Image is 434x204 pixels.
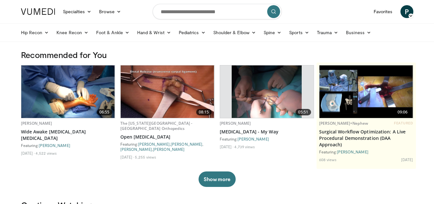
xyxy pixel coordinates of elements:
[319,121,368,126] a: [PERSON_NAME]+Nephew
[21,143,115,148] div: Featuring:
[220,65,314,118] a: 05:51
[337,150,368,154] a: [PERSON_NAME]
[395,109,410,115] span: 09:06
[319,149,413,154] div: Featuring:
[21,129,115,141] a: Wide Awake [MEDICAL_DATA] [MEDICAL_DATA]
[120,121,193,131] a: The [US_STATE][GEOGRAPHIC_DATA] - [GEOGRAPHIC_DATA] Orthopedics
[220,121,251,126] a: [PERSON_NAME]
[21,121,52,126] a: [PERSON_NAME]
[59,5,96,18] a: Specialties
[120,134,215,140] a: Open [MEDICAL_DATA]
[285,26,313,39] a: Sports
[53,26,92,39] a: Knee Recon
[35,151,57,156] li: 4,522 views
[394,121,413,125] span: FEATURED
[120,141,215,152] div: Featuring: , , ,
[171,142,202,146] a: [PERSON_NAME]
[17,26,53,39] a: Hip Recon
[21,151,35,156] li: [DATE]
[21,50,413,60] h3: Recommended for You
[153,4,282,19] input: Search topics, interventions
[237,137,269,141] a: [PERSON_NAME]
[21,8,55,15] img: VuMedi Logo
[370,5,397,18] a: Favorites
[92,26,133,39] a: Foot & Ankle
[196,109,212,115] span: 08:15
[232,65,302,118] img: fca2925d-e2c9-4ffd-8c2c-4873266f6261.620x360_q85_upscale.jpg
[135,154,156,160] li: 5,255 views
[121,65,214,118] img: 435a63e2-9f45-41c2-a031-cbf06bbd817f.620x360_q85_upscale.jpg
[21,65,115,118] img: dc6f8983-01e7-470b-8f3a-35802a5b58d2.620x360_q85_upscale.jpg
[319,65,413,118] a: 09:06
[120,154,134,160] li: [DATE]
[220,144,234,149] li: [DATE]
[220,129,314,135] a: [MEDICAL_DATA] - My Way
[296,109,311,115] span: 05:51
[220,136,314,141] div: Featuring:
[209,26,260,39] a: Shoulder & Elbow
[175,26,209,39] a: Pediatrics
[121,65,214,118] a: 08:15
[260,26,285,39] a: Spine
[342,26,375,39] a: Business
[153,147,185,151] a: [PERSON_NAME]
[400,5,413,18] a: P
[319,129,413,148] a: Surgical Workflow Optimization: A Live Procedural Demonstration (DAA Approach)
[97,109,112,115] span: 06:55
[319,157,337,162] li: 608 views
[95,5,125,18] a: Browse
[401,157,413,162] li: [DATE]
[21,65,115,118] a: 06:55
[120,147,152,151] a: [PERSON_NAME]
[313,26,342,39] a: Trauma
[133,26,175,39] a: Hand & Wrist
[319,65,413,118] img: bcfc90b5-8c69-4b20-afee-af4c0acaf118.620x360_q85_upscale.jpg
[39,143,70,148] a: [PERSON_NAME]
[234,144,255,149] li: 4,739 views
[138,142,170,146] a: [PERSON_NAME]
[198,171,236,187] button: Show more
